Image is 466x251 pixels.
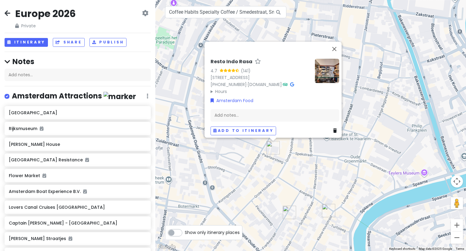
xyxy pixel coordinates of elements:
[451,232,463,244] button: Zoom out
[9,236,146,241] h6: [PERSON_NAME] Straatjes
[69,236,72,241] i: Added to itinerary
[211,74,250,81] a: [STREET_ADDRESS]
[9,173,146,178] h6: Flower Market
[9,142,146,147] h6: [PERSON_NAME] House
[327,42,342,56] button: Close
[157,243,177,251] img: Google
[12,91,136,101] h4: Amsterdam Attractions
[15,7,76,20] h2: Europe 2026
[5,57,151,66] h4: Notes
[15,22,76,29] span: Private
[389,247,415,251] button: Keyboard shortcuts
[5,69,151,81] div: Add notes...
[451,219,463,231] button: Zoom in
[53,38,84,47] button: Share
[9,157,146,163] h6: [GEOGRAPHIC_DATA] Resistance
[327,125,345,143] div: The St. Bavo Church in Haarlem
[5,38,48,47] button: Itinerary
[280,203,299,222] div: De Lachende Javaan
[264,139,282,157] div: Resto Indo Rasa
[283,82,288,87] i: Tripadvisor
[9,110,146,115] h6: [GEOGRAPHIC_DATA]
[9,189,146,194] h6: Amsterdam Boat Experience B.V.
[83,189,87,194] i: Added to itinerary
[290,82,294,87] i: Google Maps
[241,67,251,74] div: (141)
[185,229,240,236] span: Show only itinerary places
[9,220,146,226] h6: Captain [PERSON_NAME] - [GEOGRAPHIC_DATA]
[315,59,339,83] img: Picture of the place
[211,109,339,122] div: Add notes...
[211,59,310,95] div: · ·
[40,126,43,131] i: Added to itinerary
[211,97,253,104] a: Amsterdam Food
[157,243,177,251] a: Open this area in Google Maps (opens a new window)
[103,92,136,101] img: marker
[211,88,310,95] summary: Hours
[89,38,127,47] button: Publish
[333,128,339,134] a: Delete place
[451,175,463,187] button: Map camera controls
[211,67,220,74] div: 4.7
[211,81,247,88] a: [PHONE_NUMBER]
[85,158,89,162] i: Added to itinerary
[165,6,286,18] input: Search a place
[211,59,252,65] h6: Resto Indo Rasa
[456,247,464,250] a: Terms (opens in new tab)
[211,126,276,135] button: Add to itinerary
[9,205,146,210] h6: Lovers Canal Cruises [GEOGRAPHIC_DATA]
[9,126,146,131] h6: Rijksmuseum
[419,247,452,250] span: Map data ©2025 Google
[255,59,261,65] a: Star place
[248,81,282,88] a: [DOMAIN_NAME]
[451,197,463,209] button: Drag Pegman onto the map to open Street View
[42,174,46,178] i: Added to itinerary
[319,201,338,220] div: Coffee Habits Specialty Coffee Kleine Houtstraat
